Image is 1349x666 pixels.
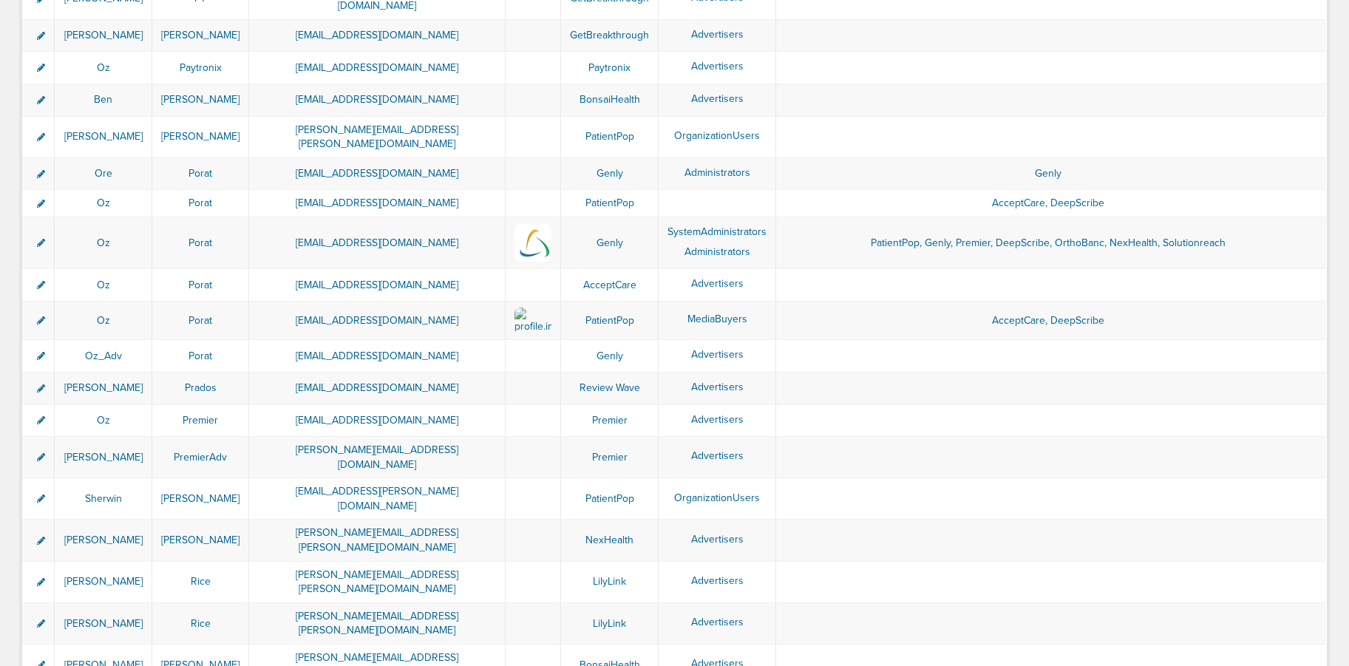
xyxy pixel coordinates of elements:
td: LilyLink [561,561,659,602]
td: [EMAIL_ADDRESS][DOMAIN_NAME] [249,217,506,268]
td: Genly [561,157,659,190]
td: Paytronix [561,52,659,84]
td: AcceptCare, DeepScribe [776,301,1327,340]
td: Genly [561,340,659,373]
span: MediaBuyers [687,313,747,325]
span: Advertisers [691,616,744,628]
td: PatientPop [561,190,659,217]
span: Advertisers [691,28,744,41]
td: Oz_Adv [55,340,152,373]
td: Premier [152,404,249,437]
td: LilyLink [561,602,659,644]
td: AcceptCare, DeepScribe [776,190,1327,217]
span: Administrators [684,166,750,179]
td: [EMAIL_ADDRESS][DOMAIN_NAME] [249,301,506,340]
td: Ore [55,157,152,190]
td: PatientPop [561,478,659,520]
span: OrganizationUsers [674,492,760,504]
td: Oz [55,301,152,340]
td: [PERSON_NAME] [152,116,249,157]
td: Oz [55,52,152,84]
span: SystemAdministrators [667,225,767,238]
td: [EMAIL_ADDRESS][PERSON_NAME][DOMAIN_NAME] [249,478,506,520]
td: [PERSON_NAME][EMAIL_ADDRESS][DOMAIN_NAME] [249,437,506,478]
td: Genly [776,157,1327,190]
td: Oz [55,217,152,268]
td: Ben [55,84,152,116]
td: [PERSON_NAME] [55,561,152,602]
td: [EMAIL_ADDRESS][DOMAIN_NAME] [249,157,506,190]
td: [EMAIL_ADDRESS][DOMAIN_NAME] [249,340,506,373]
td: PatientPop [561,116,659,157]
td: [EMAIL_ADDRESS][DOMAIN_NAME] [249,404,506,437]
span: Advertisers [691,60,744,72]
span: Advertisers [691,533,744,546]
span: OrganizationUsers [674,129,760,142]
td: [EMAIL_ADDRESS][DOMAIN_NAME] [249,372,506,404]
td: Porat [152,217,249,268]
td: Rice [152,602,249,644]
td: [PERSON_NAME][EMAIL_ADDRESS][PERSON_NAME][DOMAIN_NAME] [249,116,506,157]
td: Oz [55,269,152,302]
td: [PERSON_NAME][EMAIL_ADDRESS][PERSON_NAME][DOMAIN_NAME] [249,602,506,644]
td: Premier [561,437,659,478]
td: Paytronix [152,52,249,84]
td: Porat [152,157,249,190]
td: Rice [152,561,249,602]
td: [PERSON_NAME] [152,84,249,116]
span: Advertisers [691,449,744,462]
td: [PERSON_NAME] [55,437,152,478]
img: profile.img [514,307,551,334]
img: profile.img [514,224,551,262]
td: [EMAIL_ADDRESS][DOMAIN_NAME] [249,19,506,52]
td: [EMAIL_ADDRESS][DOMAIN_NAME] [249,52,506,84]
span: Advertisers [691,277,744,290]
td: Porat [152,269,249,302]
td: PatientPop, Genly, Premier, DeepScribe, OrthoBanc, NexHealth, Solutionreach [776,217,1327,268]
td: Genly [561,217,659,268]
td: [PERSON_NAME] [152,520,249,561]
td: [PERSON_NAME] [55,602,152,644]
td: [PERSON_NAME] [55,19,152,52]
td: Porat [152,340,249,373]
td: [PERSON_NAME] [152,478,249,520]
td: [PERSON_NAME][EMAIL_ADDRESS][PERSON_NAME][DOMAIN_NAME] [249,520,506,561]
td: PremierAdv [152,437,249,478]
td: AcceptCare [561,269,659,302]
span: Administrators [684,245,750,258]
td: NexHealth [561,520,659,561]
td: Prados [152,372,249,404]
td: [PERSON_NAME][EMAIL_ADDRESS][PERSON_NAME][DOMAIN_NAME] [249,561,506,602]
td: [PERSON_NAME] [55,520,152,561]
td: Porat [152,190,249,217]
td: PatientPop [561,301,659,340]
td: [PERSON_NAME] [55,116,152,157]
td: [EMAIL_ADDRESS][DOMAIN_NAME] [249,84,506,116]
td: [EMAIL_ADDRESS][DOMAIN_NAME] [249,269,506,302]
span: Advertisers [691,574,744,587]
span: Advertisers [691,413,744,426]
td: Sherwin [55,478,152,520]
td: GetBreakthrough [561,19,659,52]
td: [EMAIL_ADDRESS][DOMAIN_NAME] [249,190,506,217]
td: Oz [55,404,152,437]
td: [PERSON_NAME] [55,372,152,404]
td: Porat [152,301,249,340]
td: Premier [561,404,659,437]
td: BonsaiHealth [561,84,659,116]
span: Advertisers [691,92,744,105]
td: Oz [55,190,152,217]
td: [PERSON_NAME] [152,19,249,52]
td: Review Wave [561,372,659,404]
span: Advertisers [691,348,744,361]
span: Advertisers [691,381,744,393]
